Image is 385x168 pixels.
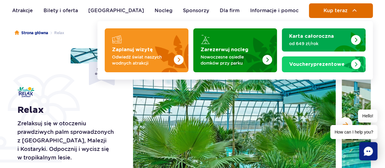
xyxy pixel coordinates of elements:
[183,3,209,18] a: Sponsorzy
[89,62,115,85] span: Strefa od 16 lat
[330,125,377,139] span: How can I help you?
[201,54,260,66] p: Nowoczesne osiedle domków przy parku
[289,34,334,39] strong: Karta całoroczna
[282,56,366,72] a: Vouchery prezentowe
[112,54,171,66] p: Odwiedź świat naszych wodnych atrakcji
[193,28,277,72] a: Zarezerwuj nocleg
[15,30,48,36] a: Strona główna
[358,109,377,123] span: Hello!
[44,3,78,18] a: Bilety i oferta
[359,142,377,160] div: Chat
[289,62,345,67] strong: prezentowe
[17,105,119,116] h1: Relax
[105,28,188,72] a: Zaplanuj wizytę
[289,62,313,67] span: Vouchery
[12,3,33,18] a: Atrakcje
[201,47,248,52] strong: Zarezerwuj nocleg
[220,3,240,18] a: Dla firm
[282,28,366,52] a: Karta całoroczna
[289,41,348,47] p: od 649 zł/rok
[155,3,173,18] a: Nocleg
[48,30,64,36] li: Relax
[17,119,119,162] p: Zrelaksuj się w otoczeniu prawdziwych palm sprowadzonych z [GEOGRAPHIC_DATA], Malezji i Kostaryki...
[309,3,373,18] button: Kup teraz
[88,3,144,18] a: [GEOGRAPHIC_DATA]
[250,3,298,18] a: Informacje i pomoc
[323,8,347,13] span: Kup teraz
[17,87,34,97] img: Relax
[112,47,153,52] strong: Zaplanuj wizytę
